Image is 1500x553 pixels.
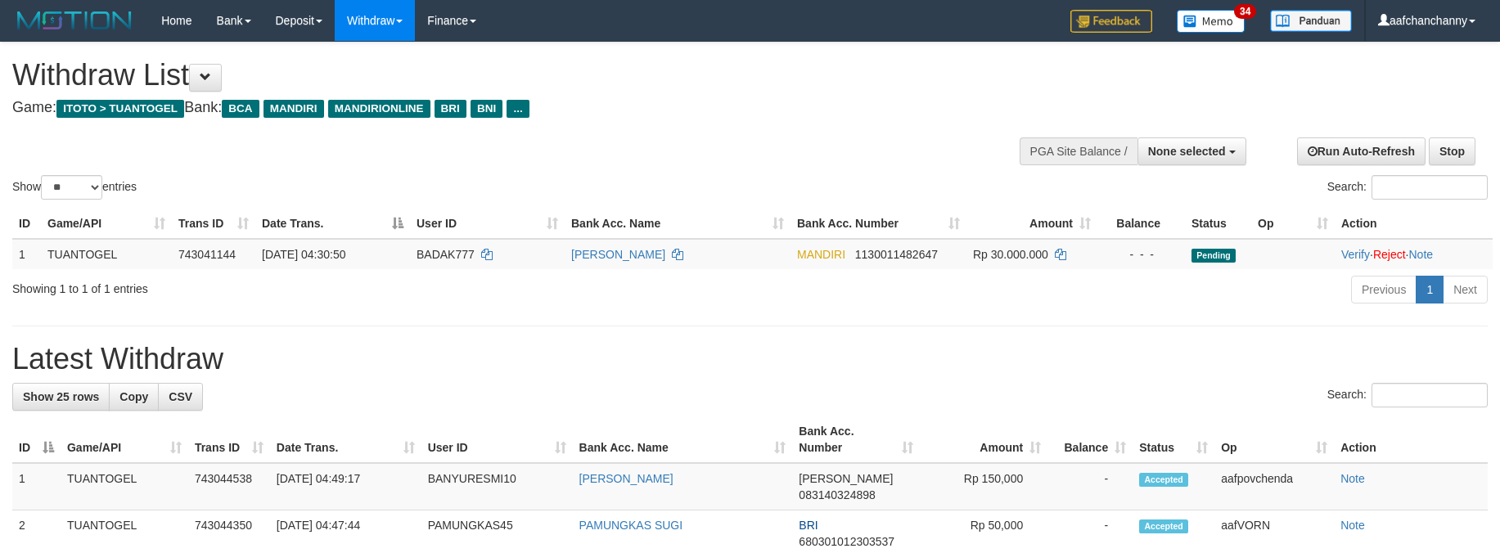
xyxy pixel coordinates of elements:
th: Op: activate to sort column ascending [1214,416,1334,463]
span: None selected [1148,145,1226,158]
span: 743041144 [178,248,236,261]
input: Search: [1372,383,1488,407]
button: None selected [1137,137,1246,165]
th: Status: activate to sort column ascending [1133,416,1214,463]
span: ... [507,100,529,118]
span: Accepted [1139,473,1188,487]
th: User ID: activate to sort column ascending [421,416,573,463]
span: [PERSON_NAME] [799,472,893,485]
th: ID: activate to sort column descending [12,416,61,463]
span: BCA [222,100,259,118]
span: [DATE] 04:30:50 [262,248,345,261]
th: Date Trans.: activate to sort column ascending [270,416,421,463]
td: [DATE] 04:49:17 [270,463,421,510]
th: Bank Acc. Name: activate to sort column ascending [565,209,791,239]
a: Stop [1429,137,1475,165]
a: Next [1443,276,1488,303]
th: Trans ID: activate to sort column ascending [172,209,255,239]
th: ID [12,209,41,239]
a: Previous [1351,276,1417,303]
img: Feedback.jpg [1070,10,1152,33]
td: 1 [12,463,61,510]
span: MANDIRI [264,100,324,118]
span: Accepted [1139,519,1188,533]
a: Reject [1373,248,1406,261]
img: Button%20Memo.svg [1177,10,1245,33]
span: Copy 680301012303537 to clipboard [799,535,894,548]
a: Show 25 rows [12,383,110,411]
a: CSV [158,383,203,411]
select: Showentries [41,175,102,200]
h1: Latest Withdraw [12,343,1488,375]
th: Bank Acc. Number: activate to sort column ascending [792,416,920,463]
th: Game/API: activate to sort column ascending [41,209,172,239]
span: Copy 1130011482647 to clipboard [855,248,938,261]
div: PGA Site Balance / [1020,137,1137,165]
td: 1 [12,239,41,269]
span: Copy 083140324898 to clipboard [799,488,875,501]
a: PAMUNGKAS SUGI [579,519,683,532]
th: Bank Acc. Number: activate to sort column ascending [791,209,966,239]
h1: Withdraw List [12,59,984,92]
input: Search: [1372,175,1488,200]
td: Rp 150,000 [920,463,1047,510]
a: Note [1340,519,1365,532]
div: Showing 1 to 1 of 1 entries [12,274,613,297]
span: MANDIRI [797,248,845,261]
td: TUANTOGEL [61,463,188,510]
span: BNI [471,100,502,118]
span: 34 [1234,4,1256,19]
a: [PERSON_NAME] [579,472,673,485]
span: ITOTO > TUANTOGEL [56,100,184,118]
a: Note [1408,248,1433,261]
a: Note [1340,472,1365,485]
a: 1 [1416,276,1444,303]
th: Balance [1097,209,1185,239]
th: Op: activate to sort column ascending [1251,209,1335,239]
span: Pending [1191,249,1236,263]
td: 743044538 [188,463,270,510]
h4: Game: Bank: [12,100,984,116]
th: Action [1335,209,1493,239]
span: BADAK777 [417,248,475,261]
span: Rp 30.000.000 [973,248,1048,261]
td: BANYURESMI10 [421,463,573,510]
span: BRI [799,519,818,532]
th: Date Trans.: activate to sort column descending [255,209,410,239]
th: User ID: activate to sort column ascending [410,209,565,239]
th: Bank Acc. Name: activate to sort column ascending [573,416,793,463]
a: Copy [109,383,159,411]
span: BRI [435,100,466,118]
img: panduan.png [1270,10,1352,32]
th: Trans ID: activate to sort column ascending [188,416,270,463]
a: [PERSON_NAME] [571,248,665,261]
span: CSV [169,390,192,403]
th: Action [1334,416,1488,463]
a: Verify [1341,248,1370,261]
div: - - - [1104,246,1178,263]
th: Balance: activate to sort column ascending [1047,416,1133,463]
img: MOTION_logo.png [12,8,137,33]
td: aafpovchenda [1214,463,1334,510]
th: Game/API: activate to sort column ascending [61,416,188,463]
span: Show 25 rows [23,390,99,403]
span: Copy [119,390,148,403]
label: Show entries [12,175,137,200]
td: - [1047,463,1133,510]
span: MANDIRIONLINE [328,100,430,118]
td: TUANTOGEL [41,239,172,269]
label: Search: [1327,175,1488,200]
td: · · [1335,239,1493,269]
label: Search: [1327,383,1488,407]
th: Status [1185,209,1251,239]
th: Amount: activate to sort column ascending [966,209,1097,239]
a: Run Auto-Refresh [1297,137,1426,165]
th: Amount: activate to sort column ascending [920,416,1047,463]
